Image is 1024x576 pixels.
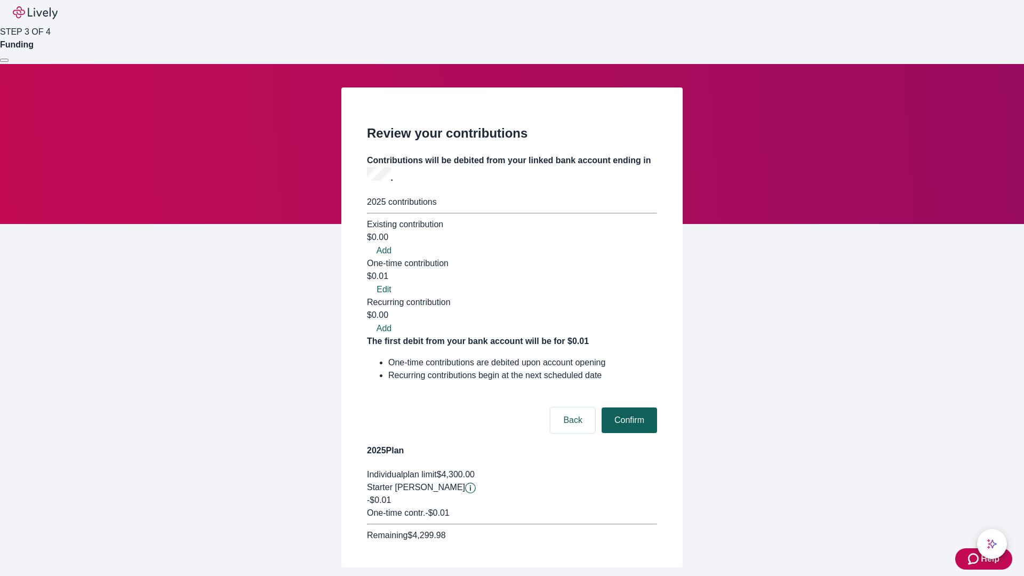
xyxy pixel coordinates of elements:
span: Remaining [367,531,407,540]
button: Lively will contribute $0.01 to establish your account [465,483,476,493]
div: $0.01 [367,270,657,283]
span: Individual plan limit [367,470,437,479]
button: Add [367,244,401,257]
svg: Zendesk support icon [968,553,981,565]
div: 2025 contributions [367,196,657,209]
button: Zendesk support iconHelp [955,548,1012,570]
span: - $0.01 [425,508,449,517]
li: Recurring contributions begin at the next scheduled date [388,369,657,382]
strong: The first debit from your bank account will be for $0.01 [367,337,589,346]
button: Add [367,322,401,335]
button: Back [550,407,595,433]
span: Help [981,553,999,565]
h4: Contributions will be debited from your linked bank account ending in . [367,154,657,185]
h4: 2025 Plan [367,444,657,457]
svg: Lively AI Assistant [987,539,997,549]
div: Existing contribution [367,218,657,231]
span: $4,300.00 [437,470,475,479]
span: One-time contr. [367,508,425,517]
div: Recurring contribution [367,296,657,309]
img: Lively [13,6,58,19]
h2: Review your contributions [367,124,657,143]
button: Edit [367,283,401,296]
li: One-time contributions are debited upon account opening [388,356,657,369]
span: -$0.01 [367,495,391,505]
svg: Starter penny details [465,483,476,493]
button: chat [977,529,1007,559]
span: $4,299.98 [407,531,445,540]
div: $0.00 [367,309,657,322]
span: Starter [PERSON_NAME] [367,483,465,492]
button: Confirm [602,407,657,433]
div: $0.00 [367,231,657,244]
div: One-time contribution [367,257,657,270]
